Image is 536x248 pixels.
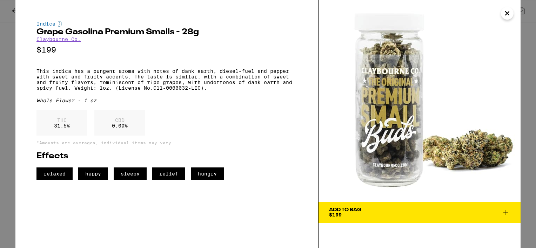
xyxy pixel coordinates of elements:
button: Add To Bag$199 [319,202,521,223]
span: happy [78,167,108,180]
a: Claybourne Co. [36,36,81,42]
p: $199 [36,46,297,54]
span: relaxed [36,167,73,180]
div: Indica [36,21,297,27]
img: indicaColor.svg [58,21,62,27]
p: This indica has a pungent aroma with notes of dank earth, diesel-fuel and pepper with sweet and f... [36,68,297,91]
span: hungry [191,167,224,180]
div: Add To Bag [329,207,361,212]
h2: Grape Gasolina Premium Smalls - 28g [36,28,297,36]
span: sleepy [114,167,147,180]
p: CBD [112,117,128,123]
div: 31.5 % [36,110,87,136]
div: Whole Flower - 1 oz [36,98,297,103]
div: 0.09 % [94,110,145,136]
span: relief [152,167,185,180]
p: THC [54,117,70,123]
span: $199 [329,212,342,218]
button: Close [501,7,514,20]
p: *Amounts are averages, individual items may vary. [36,140,297,145]
span: Hi. Need any help? [4,5,51,11]
h2: Effects [36,152,297,160]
